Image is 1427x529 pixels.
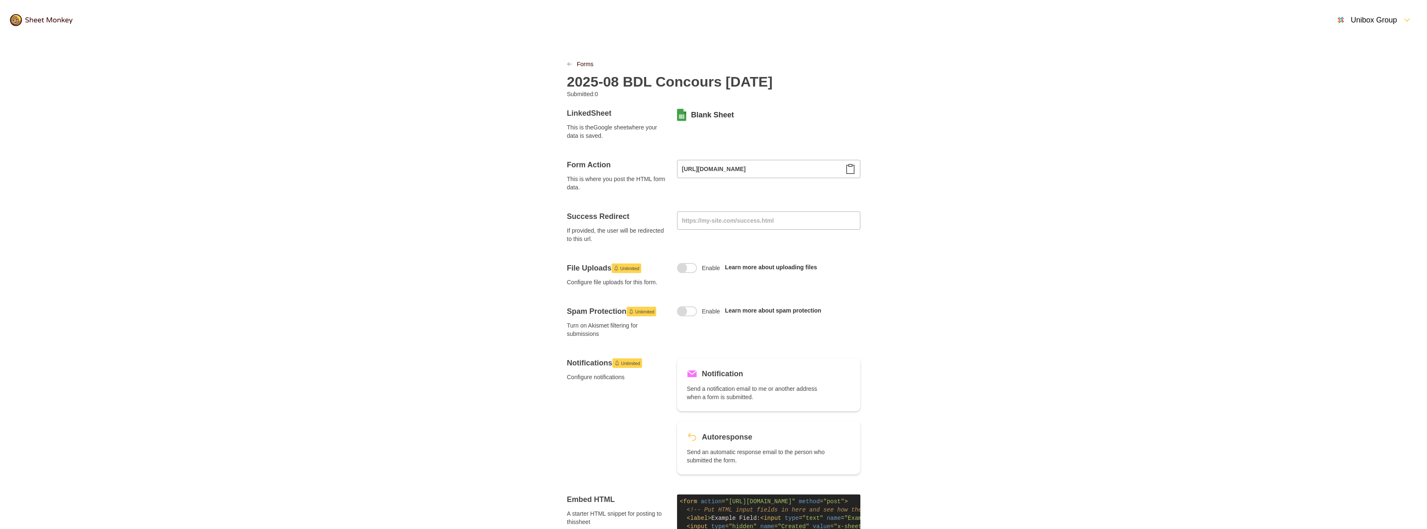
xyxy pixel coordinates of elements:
span: < [687,515,690,522]
span: input [764,515,781,522]
span: A starter HTML snippet for posting to this sheet [567,509,667,526]
svg: Launch [614,266,619,271]
span: "post" [823,498,844,505]
span: Unlimited [621,358,640,368]
h5: Notification [702,368,743,380]
span: This is where you post the HTML form data. [567,175,667,191]
p: Send an automatic response email to the person who submitted the form. [687,448,827,464]
svg: Launch [615,360,620,365]
h4: File Uploads [567,263,667,273]
h4: Embed HTML [567,494,667,504]
span: form [683,498,697,505]
span: > [708,515,711,522]
svg: LinkPrevious [567,62,572,67]
span: "text" [802,515,823,522]
span: Turn on Akismet filtering for submissions [567,321,667,338]
span: = [799,515,802,522]
a: Blank Sheet [691,110,734,120]
svg: Revert [687,432,697,442]
span: action [701,498,722,505]
h4: Success Redirect [567,211,667,221]
input: https://my-site.com/success.html [677,211,860,230]
h4: Linked Sheet [567,108,667,118]
span: This is the Google sheet where your data is saved. [567,123,667,140]
span: = [722,498,725,505]
h4: Form Action [567,160,667,170]
img: logo@2x.png [10,14,72,26]
h2: 2025-08 BDL Concours [DATE] [567,73,773,90]
p: Send a notification email to me or another address when a form is submitted. [687,385,827,401]
a: Learn more about spam protection [725,307,821,314]
div: Unibox Group [1336,15,1397,25]
span: Configure notifications [567,373,667,381]
span: Configure file uploads for this form. [567,278,667,286]
h5: Autoresponse [702,431,752,443]
h4: Notifications [567,358,667,368]
span: = [841,515,844,522]
a: Forms [577,60,594,68]
span: Unlimited [635,307,655,317]
span: < [680,498,683,505]
span: label [690,515,708,522]
p: Submitted: 0 [567,90,707,98]
span: Enable [702,264,720,272]
span: type [785,515,799,522]
svg: Mail [687,369,697,379]
button: Open Menu [1331,10,1417,30]
span: > [844,498,847,505]
span: <!-- Put HTML input fields in here and see how they fill up your sheet --> [687,507,946,513]
svg: Clipboard [845,164,855,174]
h4: Spam Protection [567,306,667,316]
svg: FormDown [1402,15,1412,25]
span: If provided, the user will be redirected to this url. [567,226,667,243]
a: Learn more about uploading files [725,264,817,271]
svg: Launch [629,309,634,314]
span: name [827,515,841,522]
span: < [760,515,764,522]
span: "[URL][DOMAIN_NAME]" [725,498,795,505]
span: Unlimited [620,263,640,273]
span: "Example Header" [844,515,900,522]
span: = [820,498,823,505]
span: method [799,498,820,505]
span: Enable [702,307,720,315]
